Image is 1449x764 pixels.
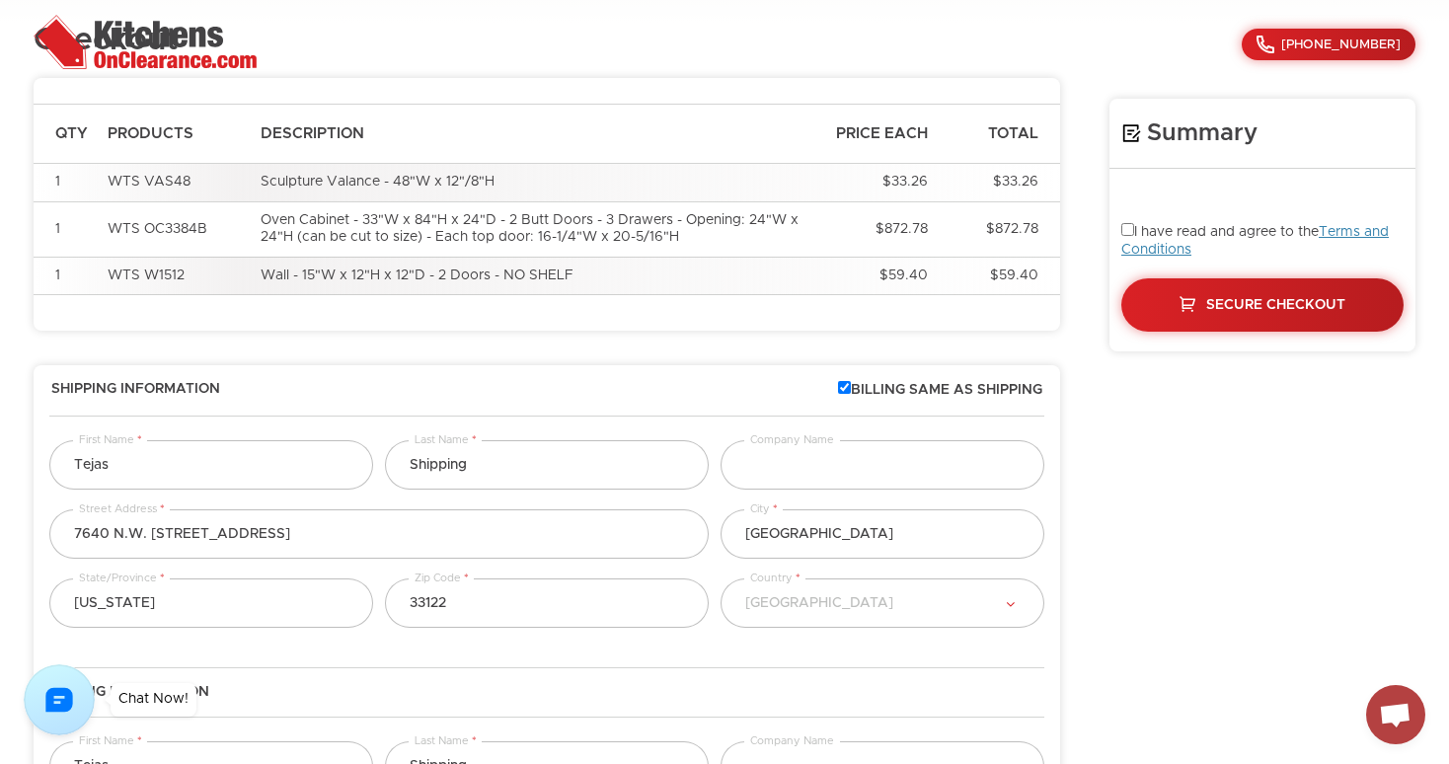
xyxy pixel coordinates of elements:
[1281,38,1401,51] span: [PHONE_NUMBER]
[938,201,1060,257] td: $872.78
[24,664,95,735] img: Chat with us
[34,201,98,257] td: 1
[1206,298,1345,312] span: Secure Checkout
[98,164,251,202] td: WTS VAS48
[815,201,938,257] td: $872.78
[938,257,1060,295] td: $59.40
[838,381,1042,400] span: Billing same as Shipping
[98,105,251,164] th: Products
[98,201,251,257] td: WTS OC3384B
[815,257,938,295] td: $59.40
[251,105,815,164] th: Description
[1242,29,1415,60] a: [PHONE_NUMBER]
[1121,225,1389,257] a: Terms and Conditions
[34,105,98,164] th: Qty
[118,692,189,706] div: Chat Now!
[251,164,815,202] td: Sculpture Valance - 48"W x 12"/8"H
[98,257,251,295] td: WTS W1512
[815,105,938,164] th: Price Each
[251,201,815,257] td: Oven Cabinet - 33"W x 84"H x 24"D - 2 Butt Doors - 3 Drawers - Opening: 24"W x 24"H (can be cut t...
[938,164,1060,202] td: $33.26
[51,381,220,400] span: Shipping Information
[938,105,1060,164] th: Total
[1121,118,1404,148] h4: Summary
[34,164,98,202] td: 1
[34,257,98,295] td: 1
[1121,278,1404,332] a: Secure Checkout
[1121,223,1404,332] div: I have read and agree to the
[815,164,938,202] td: $33.26
[251,257,815,295] td: Wall - 15"W x 12"H x 12"D - 2 Doors - NO SHELF
[34,15,257,69] img: Kitchens On Clearance
[1366,685,1425,744] a: Open chat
